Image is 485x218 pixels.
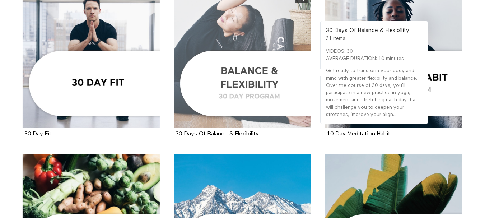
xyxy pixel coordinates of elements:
strong: 30 Days Of Balance & Flexibility [176,131,259,137]
a: 10 Day Meditation Habit [327,131,390,136]
span: 31 items [326,36,345,41]
p: VIDEOS: 30 AVERAGE DURATION: 10 minutes [326,48,422,62]
a: 30 Days Of Balance & Flexibility [176,131,259,136]
strong: 30 Days Of Balance & Flexibility [326,28,409,33]
a: 30 Day Fit [24,131,51,136]
strong: 10 Day Meditation Habit [327,131,390,137]
p: Get ready to transform your body and mind with greater flexibility and balance. Over the course o... [326,67,422,118]
strong: 30 Day Fit [24,131,51,137]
